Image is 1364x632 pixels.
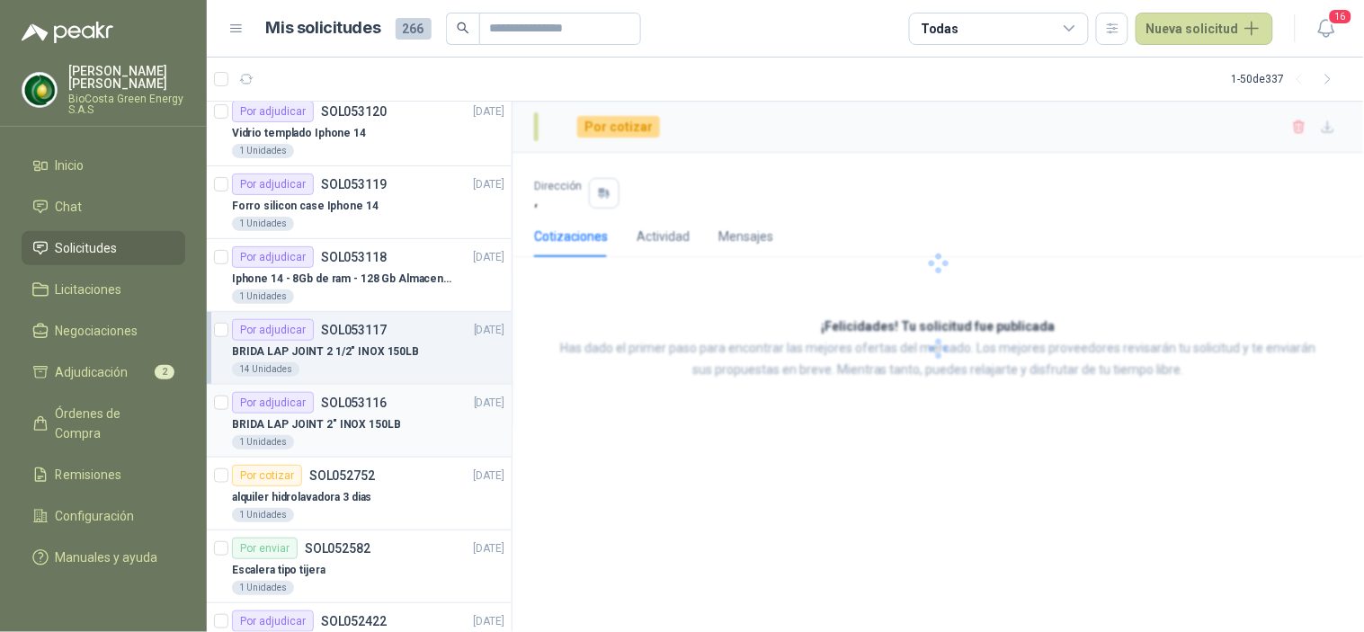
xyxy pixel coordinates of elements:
[22,190,185,224] a: Chat
[232,392,314,414] div: Por adjudicar
[56,547,158,567] span: Manuales y ayuda
[232,508,294,522] div: 1 Unidades
[56,321,138,341] span: Negociaciones
[321,615,387,628] p: SOL052422
[22,272,185,307] a: Licitaciones
[474,540,504,557] p: [DATE]
[22,499,185,533] a: Configuración
[232,610,314,632] div: Por adjudicar
[207,166,512,239] a: Por adjudicarSOL053119[DATE] Forro silicon case Iphone 141 Unidades
[232,362,299,377] div: 14 Unidades
[22,231,185,265] a: Solicitudes
[232,562,325,579] p: Escalera tipo tijera
[232,343,419,361] p: BRIDA LAP JOINT 2 1/2" INOX 150LB
[22,314,185,348] a: Negociaciones
[232,217,294,231] div: 1 Unidades
[232,289,294,304] div: 1 Unidades
[56,404,168,443] span: Órdenes de Compra
[1328,8,1353,25] span: 16
[321,251,387,263] p: SOL053118
[207,458,512,530] a: Por cotizarSOL052752[DATE] alquiler hidrolavadora 3 dias1 Unidades
[56,197,83,217] span: Chat
[232,271,456,288] p: Iphone 14 - 8Gb de ram - 128 Gb Almacenamiento
[232,489,372,506] p: alquiler hidrolavadora 3 dias
[207,93,512,166] a: Por adjudicarSOL053120[DATE] Vidrio templado Iphone 141 Unidades
[56,156,85,175] span: Inicio
[207,385,512,458] a: Por adjudicarSOL053116[DATE] BRIDA LAP JOINT 2" INOX 150LB1 Unidades
[22,148,185,182] a: Inicio
[474,395,504,412] p: [DATE]
[232,319,314,341] div: Por adjudicar
[207,239,512,312] a: Por adjudicarSOL053118[DATE] Iphone 14 - 8Gb de ram - 128 Gb Almacenamiento1 Unidades
[321,324,387,336] p: SOL053117
[474,467,504,485] p: [DATE]
[232,174,314,195] div: Por adjudicar
[1136,13,1273,45] button: Nueva solicitud
[22,540,185,574] a: Manuales y ayuda
[68,93,185,115] p: BioCosta Green Energy S.A.S
[1310,13,1342,45] button: 16
[474,322,504,339] p: [DATE]
[266,15,381,41] h1: Mis solicitudes
[56,506,135,526] span: Configuración
[56,280,122,299] span: Licitaciones
[232,581,294,595] div: 1 Unidades
[56,238,118,258] span: Solicitudes
[232,538,298,559] div: Por enviar
[309,469,375,482] p: SOL052752
[22,22,113,43] img: Logo peakr
[207,530,512,603] a: Por enviarSOL052582[DATE] Escalera tipo tijera1 Unidades
[22,396,185,450] a: Órdenes de Compra
[56,465,122,485] span: Remisiones
[474,176,504,193] p: [DATE]
[232,435,294,450] div: 1 Unidades
[22,73,57,107] img: Company Logo
[474,103,504,120] p: [DATE]
[155,365,174,379] span: 2
[22,458,185,492] a: Remisiones
[305,542,370,555] p: SOL052582
[207,312,512,385] a: Por adjudicarSOL053117[DATE] BRIDA LAP JOINT 2 1/2" INOX 150LB14 Unidades
[232,144,294,158] div: 1 Unidades
[321,178,387,191] p: SOL053119
[921,19,958,39] div: Todas
[232,125,366,142] p: Vidrio templado Iphone 14
[457,22,469,34] span: search
[474,249,504,266] p: [DATE]
[232,198,379,215] p: Forro silicon case Iphone 14
[396,18,432,40] span: 266
[1232,65,1342,93] div: 1 - 50 de 337
[474,613,504,630] p: [DATE]
[321,105,387,118] p: SOL053120
[68,65,185,90] p: [PERSON_NAME] [PERSON_NAME]
[321,396,387,409] p: SOL053116
[232,246,314,268] div: Por adjudicar
[232,465,302,486] div: Por cotizar
[22,355,185,389] a: Adjudicación2
[56,362,129,382] span: Adjudicación
[232,101,314,122] div: Por adjudicar
[232,416,401,433] p: BRIDA LAP JOINT 2" INOX 150LB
